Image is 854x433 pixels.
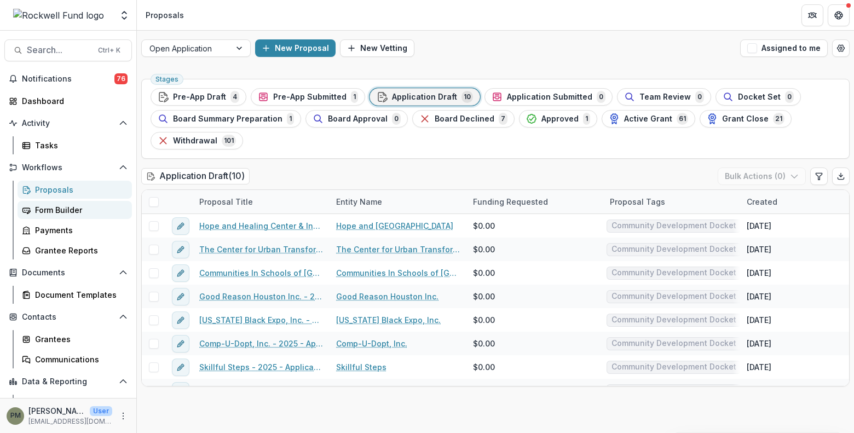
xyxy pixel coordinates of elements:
[172,359,189,376] button: edit
[336,385,460,396] a: Young Audiences, Inc. of [GEOGRAPHIC_DATA]
[330,196,389,207] div: Entity Name
[22,313,114,322] span: Contacts
[747,267,771,279] div: [DATE]
[473,291,495,302] span: $0.00
[747,338,771,349] div: [DATE]
[172,217,189,235] button: edit
[117,4,132,26] button: Open entity switcher
[155,76,178,83] span: Stages
[370,88,480,106] button: Application Draft10
[340,39,414,57] button: New Vetting
[4,92,132,110] a: Dashboard
[222,135,236,147] span: 101
[35,333,123,345] div: Grantees
[810,168,828,185] button: Edit table settings
[151,110,301,128] button: Board Summary Preparation1
[747,244,771,255] div: [DATE]
[273,93,347,102] span: Pre-App Submitted
[392,93,457,102] span: Application Draft
[10,412,21,419] div: Patrick Moreno-Covington
[18,286,132,304] a: Document Templates
[96,44,123,56] div: Ctrl + K
[412,110,515,128] button: Board Declined7
[603,196,672,207] div: Proposal Tags
[13,9,104,22] img: Rockwell Fund logo
[624,114,672,124] span: Active Grant
[151,88,246,106] button: Pre-App Draft4
[461,91,473,103] span: 10
[4,373,132,390] button: Open Data & Reporting
[35,224,123,236] div: Payments
[695,91,704,103] span: 0
[18,350,132,368] a: Communications
[617,88,711,106] button: Team Review0
[351,91,358,103] span: 1
[22,377,114,386] span: Data & Reporting
[18,330,132,348] a: Grantees
[18,136,132,154] a: Tasks
[199,314,323,326] a: [US_STATE] Black Expo, Inc. - 2025 - Application Request Form - Education
[255,39,336,57] button: New Proposal
[199,267,323,279] a: Communities In Schools of [GEOGRAPHIC_DATA] - 2025 - Application Request Form - Education
[738,93,781,102] span: Docket Set
[27,45,91,55] span: Search...
[193,190,330,213] div: Proposal Title
[330,190,466,213] div: Entity Name
[639,93,691,102] span: Team Review
[4,70,132,88] button: Notifications76
[507,93,592,102] span: Application Submitted
[4,114,132,132] button: Open Activity
[172,264,189,282] button: edit
[473,267,495,279] span: $0.00
[172,241,189,258] button: edit
[28,405,85,417] p: [PERSON_NAME][GEOGRAPHIC_DATA]
[114,73,128,84] span: 76
[473,220,495,232] span: $0.00
[141,168,250,184] h2: Application Draft ( 10 )
[4,264,132,281] button: Open Documents
[18,221,132,239] a: Payments
[199,291,323,302] a: Good Reason Houston Inc. - 2025 - Application Request Form - Education
[832,168,850,185] button: Export table data
[35,354,123,365] div: Communications
[801,4,823,26] button: Partners
[747,361,771,373] div: [DATE]
[146,9,184,21] div: Proposals
[473,385,495,396] span: $0.00
[740,196,784,207] div: Created
[173,136,217,146] span: Withdrawal
[18,181,132,199] a: Proposals
[22,163,114,172] span: Workflows
[700,110,792,128] button: Grant Close21
[747,385,771,396] div: [DATE]
[785,91,794,103] span: 0
[251,88,365,106] button: Pre-App Submitted1
[4,308,132,326] button: Open Contacts
[35,245,123,256] div: Grantee Reports
[747,220,771,232] div: [DATE]
[230,91,239,103] span: 4
[172,382,189,400] button: edit
[473,361,495,373] span: $0.00
[4,159,132,176] button: Open Workflows
[466,190,603,213] div: Funding Requested
[305,110,408,128] button: Board Approval0
[18,201,132,219] a: Form Builder
[22,119,114,128] span: Activity
[466,196,555,207] div: Funding Requested
[22,268,114,278] span: Documents
[287,113,294,125] span: 1
[473,244,495,255] span: $0.00
[832,39,850,57] button: Open table manager
[602,110,695,128] button: Active Grant61
[4,39,132,61] button: Search...
[828,4,850,26] button: Get Help
[35,184,123,195] div: Proposals
[747,314,771,326] div: [DATE]
[151,132,243,149] button: Withdrawal101
[499,113,507,125] span: 7
[18,241,132,259] a: Grantee Reports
